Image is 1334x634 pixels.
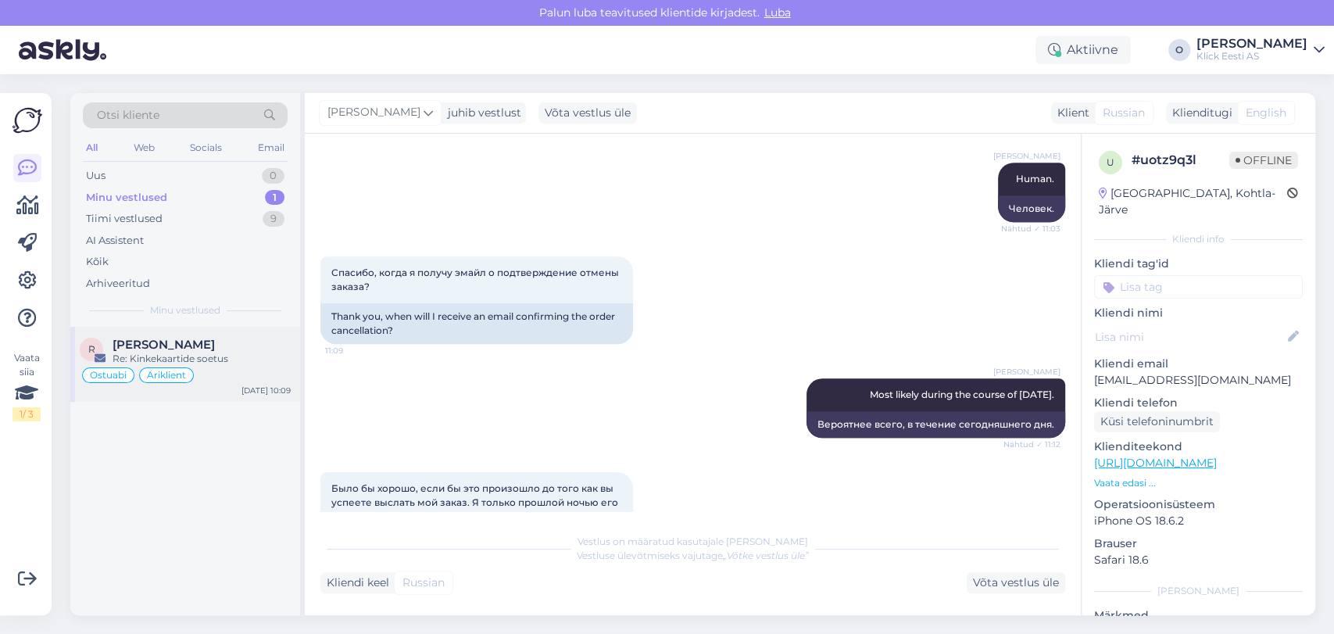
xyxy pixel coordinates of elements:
div: Klient [1051,105,1089,121]
input: Lisa nimi [1095,328,1285,346]
div: Võta vestlus üle [538,102,637,124]
div: Kliendi keel [320,575,389,591]
span: Vestlus on määratud kasutajale [PERSON_NAME] [578,535,808,547]
div: Tiimi vestlused [86,211,163,227]
div: Klienditugi [1166,105,1232,121]
a: [URL][DOMAIN_NAME] [1094,456,1217,470]
div: Socials [187,138,225,158]
div: Kõik [86,254,109,270]
p: Kliendi email [1094,356,1303,372]
span: [PERSON_NAME] [327,104,420,121]
span: Offline [1229,152,1298,169]
div: Küsi telefoninumbrit [1094,411,1220,432]
div: [GEOGRAPHIC_DATA], Kohtla-Järve [1099,185,1287,218]
span: Äriklient [147,371,186,380]
span: Rauno Põld [113,338,215,352]
a: [PERSON_NAME]Klick Eesti AS [1196,38,1325,63]
span: [PERSON_NAME] [993,366,1060,378]
p: [EMAIL_ADDRESS][DOMAIN_NAME] [1094,372,1303,389]
p: Operatsioonisüsteem [1094,496,1303,513]
div: # uotz9q3l [1132,151,1229,170]
span: 11:09 [325,345,384,356]
p: Kliendi tag'id [1094,256,1303,272]
p: Safari 18.6 [1094,552,1303,568]
div: Web [131,138,158,158]
div: Email [255,138,288,158]
span: Ostuabi [90,371,127,380]
div: Võta vestlus üle [967,572,1065,593]
div: Kliendi info [1094,232,1303,246]
p: iPhone OS 18.6.2 [1094,513,1303,529]
span: Vestluse ülevõtmiseks vajutage [577,550,809,561]
span: Minu vestlused [150,303,220,317]
div: 1 [265,190,284,206]
div: Вероятнее всего, в течение сегодняшнего дня. [806,411,1065,438]
div: 0 [262,168,284,184]
div: Человек. [998,195,1065,222]
div: Aktiivne [1035,36,1131,64]
span: R [88,343,95,355]
p: Vaata edasi ... [1094,476,1303,490]
p: Kliendi nimi [1094,305,1303,321]
div: Vaata siia [13,351,41,421]
span: u [1107,156,1114,168]
p: Märkmed [1094,607,1303,624]
div: All [83,138,101,158]
div: Uus [86,168,106,184]
img: Askly Logo [13,106,42,135]
div: Minu vestlused [86,190,167,206]
div: 1 / 3 [13,407,41,421]
i: „Võtke vestlus üle” [723,550,809,561]
p: Kliendi telefon [1094,395,1303,411]
span: Human. [1016,173,1054,184]
span: Most likely during the course of [DATE]. [870,389,1054,400]
div: Thank you, when will I receive an email confirming the order cancellation? [320,303,633,344]
div: O [1168,39,1190,61]
span: Спасибо, когда я получу эмайл о подтверждение отмены заказа? [331,267,621,292]
span: Nähtud ✓ 11:03 [1001,223,1060,235]
span: Было бы хорошо, если бы это произошло до того как вы успеете выслать мой заказ. Я только прошлой ... [331,482,621,522]
div: Re: Kinkekaartide soetus [113,352,291,366]
input: Lisa tag [1094,275,1303,299]
span: Russian [1103,105,1145,121]
span: [PERSON_NAME] [993,150,1060,162]
div: 9 [263,211,284,227]
div: AI Assistent [86,233,144,249]
div: [PERSON_NAME] [1196,38,1307,50]
div: Klick Eesti AS [1196,50,1307,63]
p: Klienditeekond [1094,439,1303,455]
div: [DATE] 10:09 [241,385,291,396]
span: Otsi kliente [97,107,159,124]
span: Luba [760,5,796,20]
span: Nähtud ✓ 11:12 [1002,439,1060,450]
p: Brauser [1094,535,1303,552]
div: [PERSON_NAME] [1094,584,1303,598]
div: juhib vestlust [442,105,521,121]
span: English [1246,105,1286,121]
span: Russian [402,575,445,591]
div: Arhiveeritud [86,276,150,292]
